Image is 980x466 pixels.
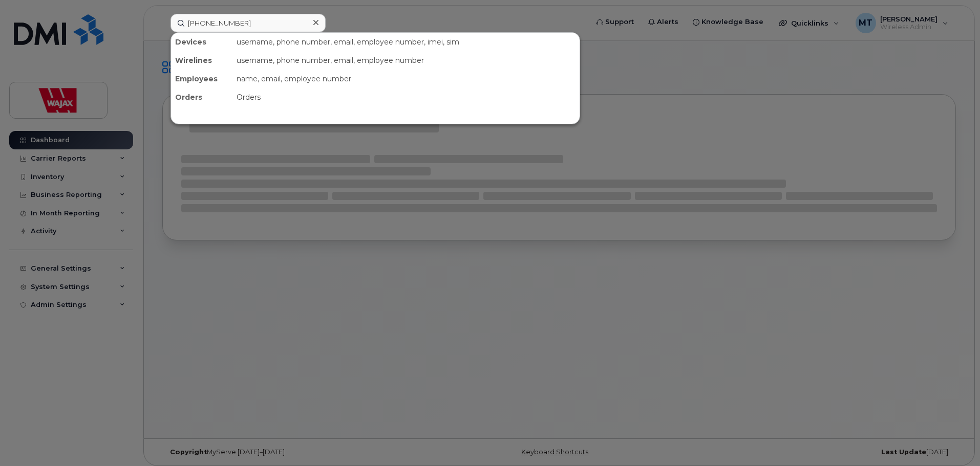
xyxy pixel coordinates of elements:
[232,33,580,51] div: username, phone number, email, employee number, imei, sim
[171,51,232,70] div: Wirelines
[171,70,232,88] div: Employees
[171,33,232,51] div: Devices
[232,51,580,70] div: username, phone number, email, employee number
[232,88,580,106] div: Orders
[171,88,232,106] div: Orders
[232,70,580,88] div: name, email, employee number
